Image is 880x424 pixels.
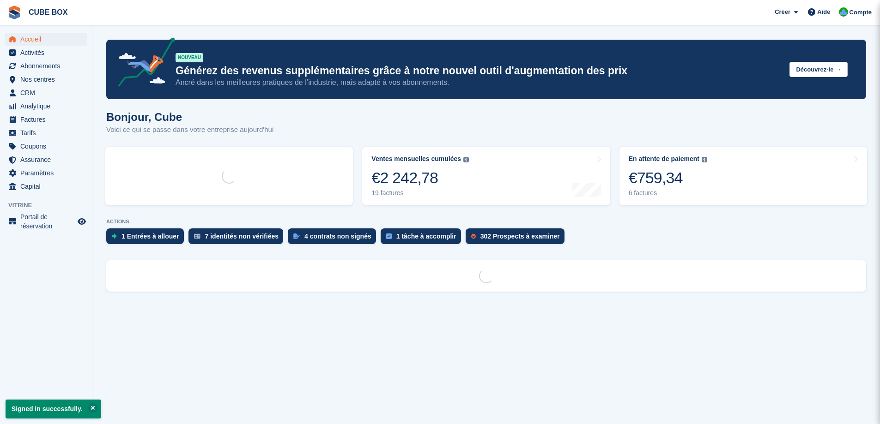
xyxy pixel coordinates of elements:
[5,153,87,166] a: menu
[5,46,87,59] a: menu
[5,126,87,139] a: menu
[20,46,76,59] span: Activités
[629,189,707,197] div: 6 factures
[5,33,87,46] a: menu
[789,62,848,77] button: Découvrez-le →
[5,140,87,153] a: menu
[20,73,76,86] span: Nos centres
[20,86,76,99] span: CRM
[629,155,699,163] div: En attente de paiement
[619,147,867,205] a: En attente de paiement €759,34 6 factures
[20,153,76,166] span: Assurance
[371,168,469,187] div: €2 242,78
[121,233,179,240] div: 1 Entrées à allouer
[5,167,87,179] a: menu
[288,228,381,249] a: 4 contrats non signés
[466,228,569,249] a: 302 Prospects à examiner
[194,233,200,239] img: verify_identity-adf6edd0f0f0b5bbfe63781bf79b02c33cf7c696d77639b501bdc392416b5a36.svg
[176,64,782,78] p: Générez des revenus supplémentaires grâce à notre nouvel outil d'augmentation des prix
[20,167,76,179] span: Paramètres
[5,86,87,99] a: menu
[5,180,87,193] a: menu
[629,168,707,187] div: €759,34
[20,212,76,231] span: Portail de réservation
[20,180,76,193] span: Capital
[304,233,371,240] div: 4 contrats non signés
[20,126,76,139] span: Tarifs
[20,33,76,46] span: Accueil
[20,140,76,153] span: Coupons
[112,233,117,239] img: move_ins_to_allocate_icon-fdf77a2bb77ea45bf5b3d319d69a93e2d87916cf1d5bf7949dd705db3b84f3ca.svg
[362,147,610,205] a: Ventes mensuelles cumulées €2 242,78 19 factures
[7,6,21,19] img: stora-icon-8386f47178a22dfd0bd8f6a31ec36ba5ce8667c1dd55bd0f319d3a0aa187defe.svg
[188,228,288,249] a: 7 identités non vérifiées
[106,111,273,123] h1: Bonjour, Cube
[817,7,830,17] span: Aide
[20,100,76,113] span: Analytique
[20,60,76,72] span: Abonnements
[176,78,782,88] p: Ancré dans les meilleures pratiques de l’industrie, mais adapté à vos abonnements.
[176,53,203,62] div: NOUVEAU
[205,233,279,240] div: 7 identités non vérifiées
[463,157,469,162] img: icon-info-grey-7440780725fd019a000dd9b08b2336e03edf1995a4989e88bcd33f0948082b44.svg
[5,60,87,72] a: menu
[702,157,707,162] img: icon-info-grey-7440780725fd019a000dd9b08b2336e03edf1995a4989e88bcd33f0948082b44.svg
[480,233,560,240] div: 302 Prospects à examiner
[850,8,872,17] span: Compte
[5,113,87,126] a: menu
[106,219,866,225] p: ACTIONS
[106,228,188,249] a: 1 Entrées à allouer
[5,212,87,231] a: menu
[381,228,466,249] a: 1 tâche à accomplir
[396,233,456,240] div: 1 tâche à accomplir
[371,155,461,163] div: Ventes mensuelles cumulées
[5,73,87,86] a: menu
[839,7,848,17] img: Cube Box
[371,189,469,197] div: 19 factures
[106,125,273,135] p: Voici ce qui se passe dans votre entreprise aujourd'hui
[110,37,175,90] img: price-adjustments-announcement-icon-8257ccfd72463d97f412b2fc003d46551f7dbcb40ab6d574587a9cd5c0d94...
[293,233,300,239] img: contract_signature_icon-13c848040528278c33f63329250d36e43548de30e8caae1d1a13099fd9432cc5.svg
[386,233,392,239] img: task-75834270c22a3079a89374b754ae025e5fb1db73e45f91037f5363f120a921f8.svg
[5,100,87,113] a: menu
[76,216,87,227] a: Boutique d'aperçu
[25,5,71,20] a: CUBE BOX
[8,201,92,210] span: Vitrine
[6,400,101,418] p: Signed in successfully.
[20,113,76,126] span: Factures
[471,233,476,239] img: prospect-51fa495bee0391a8d652442698ab0144808aea92771e9ea1ae160a38d050c398.svg
[775,7,790,17] span: Créer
